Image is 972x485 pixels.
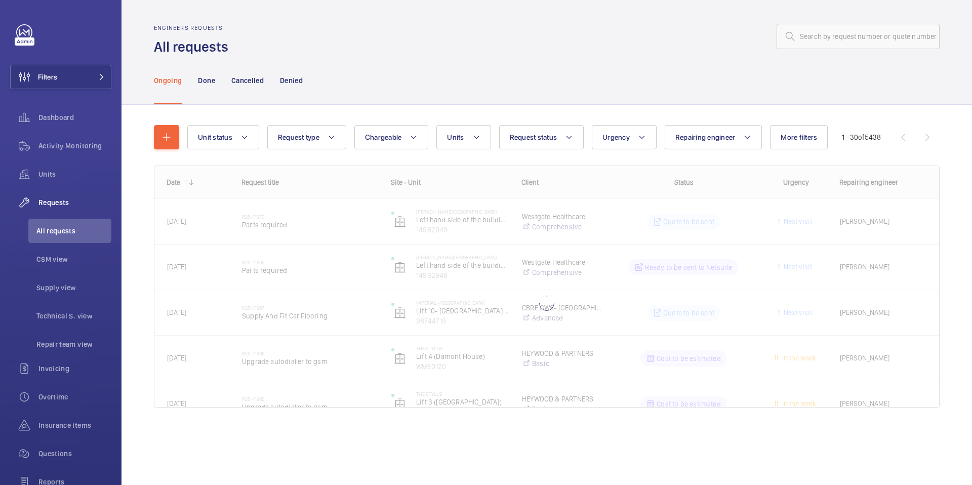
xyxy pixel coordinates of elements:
span: All requests [36,226,111,236]
button: Request status [499,125,584,149]
span: Request type [278,133,319,141]
input: Search by request number or quote number [777,24,940,49]
button: Unit status [187,125,259,149]
span: Insurance items [38,420,111,430]
h1: All requests [154,37,234,56]
span: Invoicing [38,363,111,374]
p: Done [198,75,215,86]
span: Overtime [38,392,111,402]
span: Chargeable [365,133,402,141]
button: Request type [267,125,346,149]
p: Denied [280,75,303,86]
button: Filters [10,65,111,89]
span: Repairing engineer [675,133,736,141]
span: Units [38,169,111,179]
button: Urgency [592,125,657,149]
button: Repairing engineer [665,125,762,149]
button: More filters [770,125,828,149]
span: of [858,133,865,141]
span: Activity Monitoring [38,141,111,151]
span: Request status [510,133,557,141]
span: Supply view [36,282,111,293]
span: Filters [38,72,57,82]
span: CSM view [36,254,111,264]
span: 1 - 30 5438 [842,134,881,141]
span: Questions [38,449,111,459]
span: Repair team view [36,339,111,349]
span: More filters [781,133,817,141]
span: Requests [38,197,111,208]
span: Unit status [198,133,232,141]
span: Units [447,133,464,141]
span: Technical S. view [36,311,111,321]
h2: Engineers requests [154,24,234,31]
p: Cancelled [231,75,264,86]
button: Units [436,125,491,149]
p: Ongoing [154,75,182,86]
button: Chargeable [354,125,429,149]
span: Urgency [602,133,630,141]
span: Dashboard [38,112,111,123]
